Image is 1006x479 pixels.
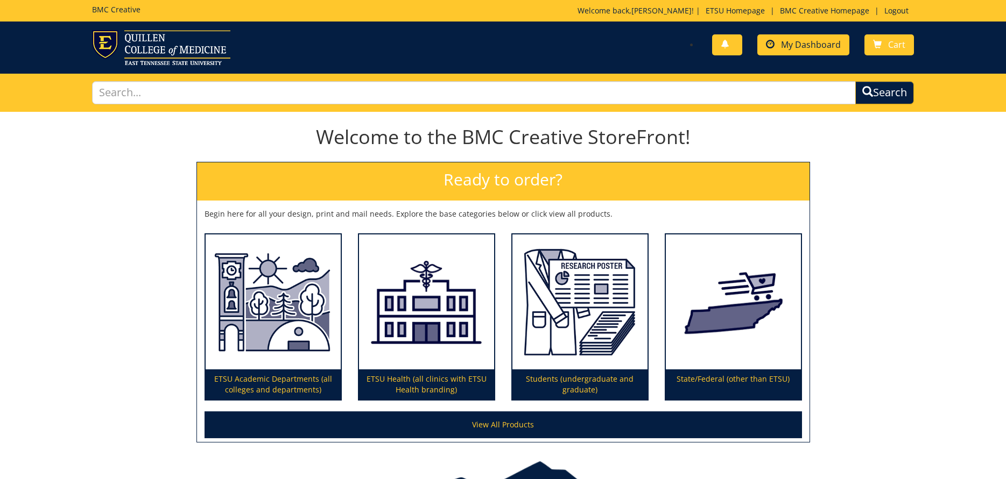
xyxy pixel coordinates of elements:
h2: Ready to order? [197,162,810,201]
p: ETSU Academic Departments (all colleges and departments) [206,369,341,399]
input: Search... [92,81,856,104]
p: ETSU Health (all clinics with ETSU Health branding) [359,369,494,399]
a: View All Products [205,411,802,438]
span: My Dashboard [781,39,841,51]
a: BMC Creative Homepage [775,5,875,16]
img: ETSU Health (all clinics with ETSU Health branding) [359,234,494,370]
img: State/Federal (other than ETSU) [666,234,801,370]
a: Logout [879,5,914,16]
button: Search [855,81,914,104]
p: Students (undergraduate and graduate) [512,369,648,399]
h1: Welcome to the BMC Creative StoreFront! [196,126,810,148]
a: ETSU Academic Departments (all colleges and departments) [206,234,341,400]
p: Begin here for all your design, print and mail needs. Explore the base categories below or click ... [205,209,802,219]
a: ETSU Homepage [700,5,770,16]
a: Cart [864,34,914,55]
h5: BMC Creative [92,5,140,13]
a: [PERSON_NAME] [631,5,692,16]
span: Cart [888,39,905,51]
img: ETSU logo [92,30,230,65]
p: State/Federal (other than ETSU) [666,369,801,399]
a: Students (undergraduate and graduate) [512,234,648,400]
a: My Dashboard [757,34,849,55]
a: ETSU Health (all clinics with ETSU Health branding) [359,234,494,400]
p: Welcome back, ! | | | [578,5,914,16]
img: Students (undergraduate and graduate) [512,234,648,370]
img: ETSU Academic Departments (all colleges and departments) [206,234,341,370]
a: State/Federal (other than ETSU) [666,234,801,400]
